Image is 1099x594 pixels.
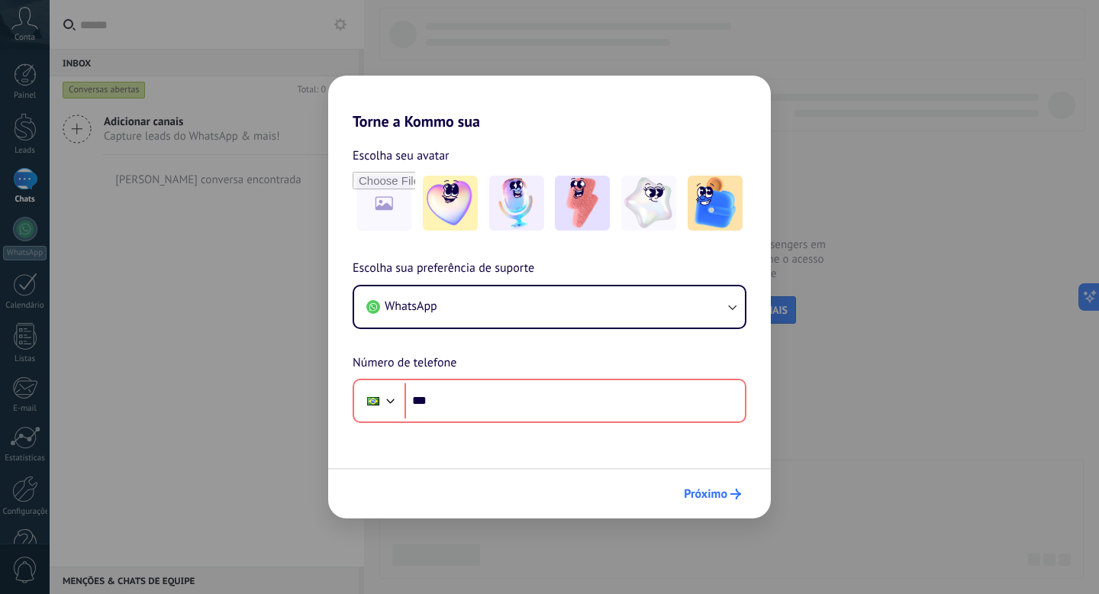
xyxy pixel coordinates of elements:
img: -4.jpeg [621,176,676,231]
div: Brazil: + 55 [359,385,388,417]
img: -5.jpeg [688,176,743,231]
span: Escolha seu avatar [353,146,450,166]
img: -3.jpeg [555,176,610,231]
h2: Torne a Kommo sua [328,76,771,131]
span: WhatsApp [385,299,437,314]
button: Próximo [677,481,748,507]
button: WhatsApp [354,286,745,328]
span: Número de telefone [353,353,456,373]
img: -1.jpeg [423,176,478,231]
span: Próximo [684,489,727,499]
span: Escolha sua preferência de suporte [353,259,534,279]
img: -2.jpeg [489,176,544,231]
